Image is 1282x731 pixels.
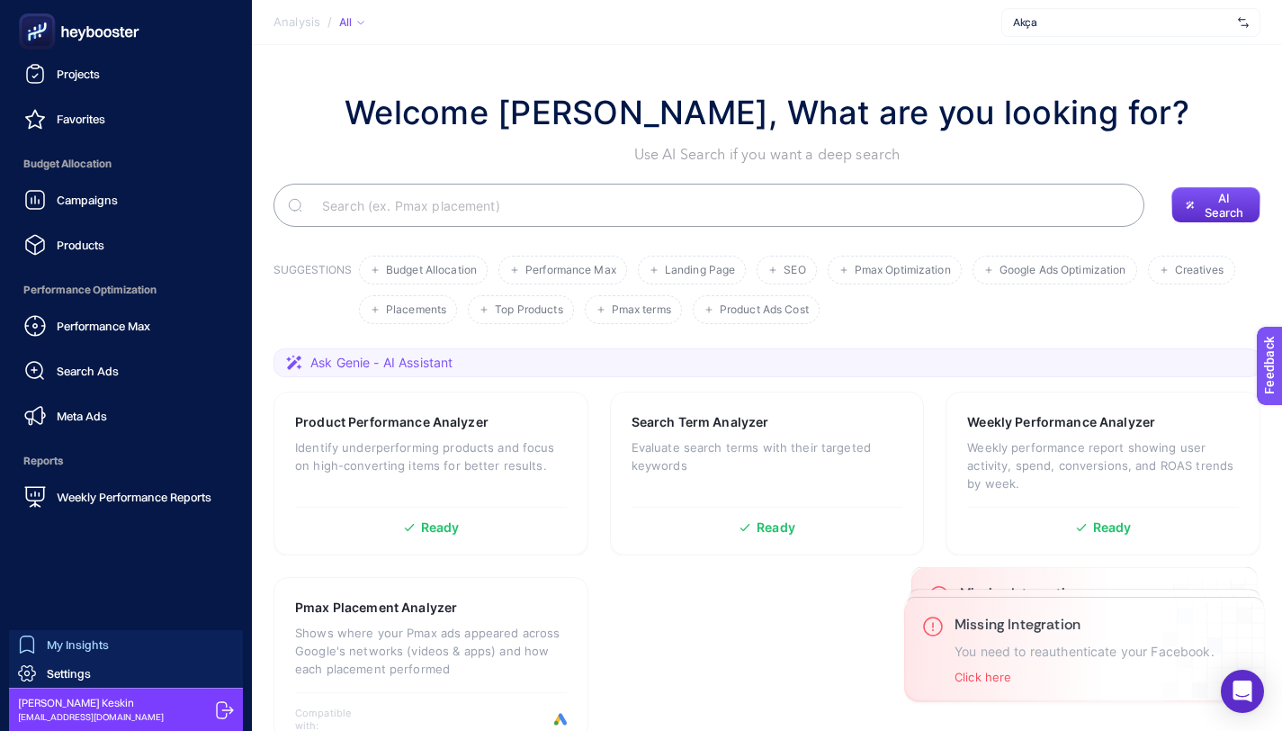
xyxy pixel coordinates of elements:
h3: SUGGESTIONS [273,263,352,324]
p: Evaluate search terms with their targeted keywords [632,438,903,474]
h3: Search Term Analyzer [632,413,769,431]
span: Creatives [1175,264,1224,277]
a: Performance Max [14,308,238,344]
p: Shows where your Pmax ads appeared across Google's networks (videos & apps) and how each placemen... [295,624,567,678]
span: Favorites [57,112,105,126]
a: Weekly Performance Reports [14,479,238,515]
span: Feedback [11,5,68,20]
a: Search Ads [14,353,238,389]
span: Analysis [273,15,320,30]
span: Product Ads Cost [720,303,809,317]
h3: Missing Integration [960,585,1240,602]
span: AI Search [1202,191,1246,220]
a: Campaigns [14,182,238,218]
span: Performance Max [57,319,150,333]
span: Campaigns [57,193,118,207]
span: Weekly Performance Reports [57,490,211,504]
img: svg%3e [1238,14,1249,32]
span: Search Ads [57,364,119,378]
span: [EMAIL_ADDRESS][DOMAIN_NAME] [18,710,164,724]
a: Search Term AnalyzerEvaluate search terms with their targeted keywordsReady [610,392,925,555]
p: You need to reauthenticate your Facebook. [955,645,1215,659]
span: Settings [47,666,91,681]
a: My Insights [9,630,243,659]
span: Ready [1093,521,1132,534]
a: Meta Ads [14,398,238,434]
span: Landing Page [665,264,735,277]
span: Performance Optimization [14,272,238,308]
span: Products [57,238,104,252]
button: AI Search [1171,187,1260,223]
p: Identify underperforming products and focus on high-converting items for better results. [295,438,567,474]
a: Product Performance AnalyzerIdentify underperforming products and focus on high-converting items ... [273,392,588,555]
input: Search [308,180,1130,230]
h3: Product Performance Analyzer [295,413,489,431]
span: Ask Genie - AI Assistant [310,354,453,372]
span: Performance Max [525,264,616,277]
a: Products [14,227,238,263]
a: Favorites [14,101,238,137]
span: Ready [757,521,795,534]
span: My Insights [47,637,109,652]
button: Click here [955,670,1011,684]
span: Meta Ads [57,409,107,423]
p: Weekly performance report showing user activity, spend, conversions, and ROAS trends by week. [967,438,1239,492]
span: [PERSON_NAME] Keskin [18,696,164,710]
a: Settings [9,659,243,688]
a: Weekly Performance AnalyzerWeekly performance report showing user activity, spend, conversions, a... [946,392,1260,555]
div: All [339,15,364,30]
span: Akça [1013,15,1231,30]
span: SEO [784,264,805,277]
span: Projects [57,67,100,81]
a: Projects [14,56,238,92]
h3: Weekly Performance Analyzer [967,413,1155,431]
span: Pmax terms [612,303,671,317]
span: Top Products [495,303,562,317]
span: Google Ads Optimization [1000,264,1126,277]
div: Open Intercom Messenger [1221,670,1264,713]
h1: Welcome [PERSON_NAME], What are you looking for? [345,88,1189,137]
span: Reports [14,443,238,479]
h3: Pmax Placement Analyzer [295,599,457,617]
span: Budget Allocation [14,146,238,182]
span: Budget Allocation [386,264,477,277]
span: / [327,14,332,29]
h3: Missing Integration [955,616,1215,634]
span: Placements [386,303,446,317]
p: Use AI Search if you want a deep search [345,144,1189,166]
span: Ready [421,521,460,534]
span: Pmax Optimization [855,264,951,277]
